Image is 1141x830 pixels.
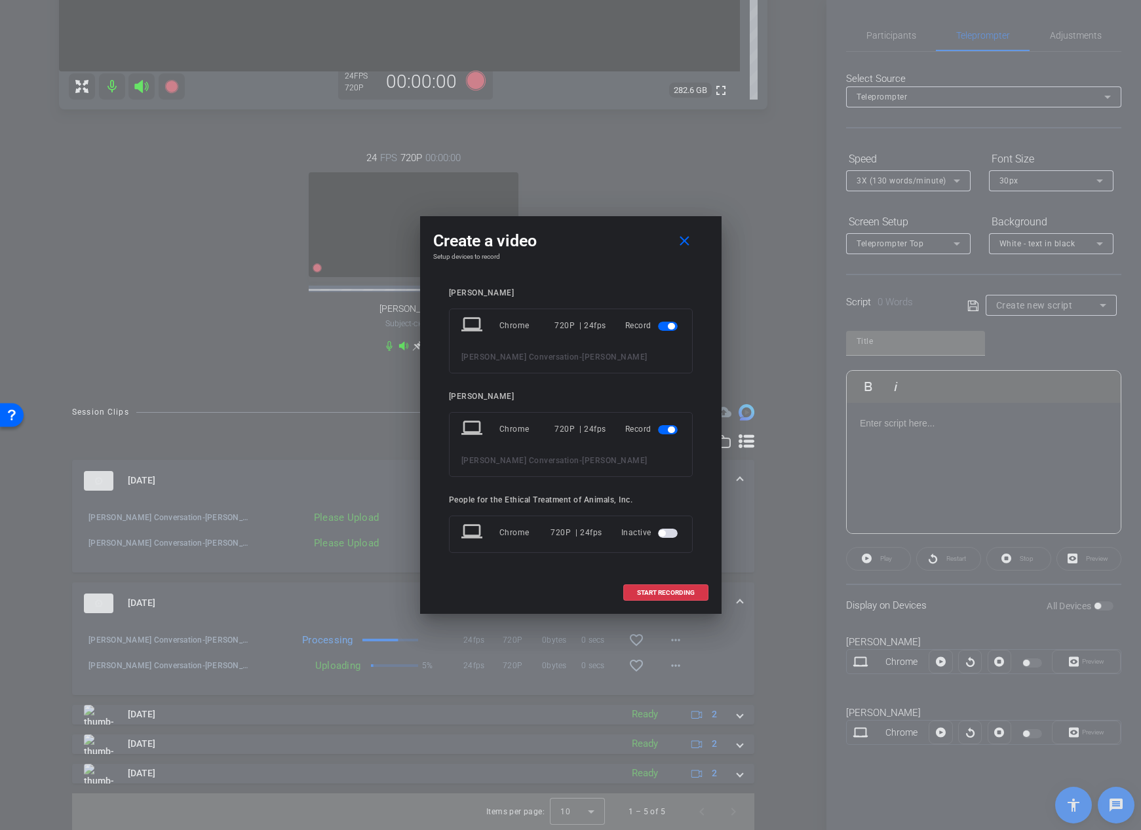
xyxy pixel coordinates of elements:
mat-icon: close [676,233,693,250]
span: [PERSON_NAME] [582,352,648,362]
div: [PERSON_NAME] [449,288,693,298]
div: People for the Ethical Treatment of Animals, Inc. [449,495,693,505]
div: [PERSON_NAME] [449,392,693,402]
div: Inactive [621,521,680,544]
span: [PERSON_NAME] Conversation [461,456,579,465]
div: Record [625,417,680,441]
div: 720P | 24fps [554,417,606,441]
span: - [579,352,583,362]
div: Create a video [433,229,708,253]
div: 720P | 24fps [554,314,606,337]
div: Chrome [499,521,551,544]
mat-icon: laptop [461,521,485,544]
h4: Setup devices to record [433,253,708,261]
span: - [579,456,583,465]
span: [PERSON_NAME] [582,456,648,465]
div: Chrome [499,314,555,337]
span: [PERSON_NAME] Conversation [461,352,579,362]
button: START RECORDING [623,584,708,601]
mat-icon: laptop [461,417,485,441]
div: Record [625,314,680,337]
mat-icon: laptop [461,314,485,337]
div: Chrome [499,417,555,441]
div: 720P | 24fps [551,521,602,544]
span: START RECORDING [637,590,695,596]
